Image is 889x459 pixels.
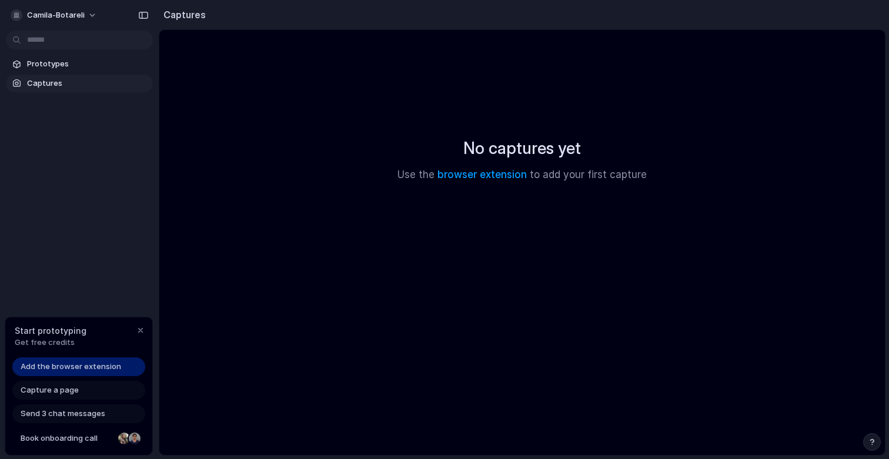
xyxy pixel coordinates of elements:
span: Captures [27,78,148,89]
a: Prototypes [6,55,153,73]
span: Get free credits [15,337,86,349]
span: Capture a page [21,384,79,396]
h2: Captures [159,8,206,22]
div: Christian Iacullo [128,431,142,445]
p: Use the to add your first capture [397,167,647,183]
button: camila-botareli [6,6,103,25]
a: Book onboarding call [12,429,145,448]
h2: No captures yet [463,136,581,160]
a: Captures [6,75,153,92]
span: Add the browser extension [21,361,121,373]
span: Send 3 chat messages [21,408,105,420]
span: camila-botareli [27,9,85,21]
div: Nicole Kubica [117,431,131,445]
span: Prototypes [27,58,148,70]
span: Start prototyping [15,324,86,337]
span: Book onboarding call [21,433,113,444]
a: browser extension [437,169,527,180]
